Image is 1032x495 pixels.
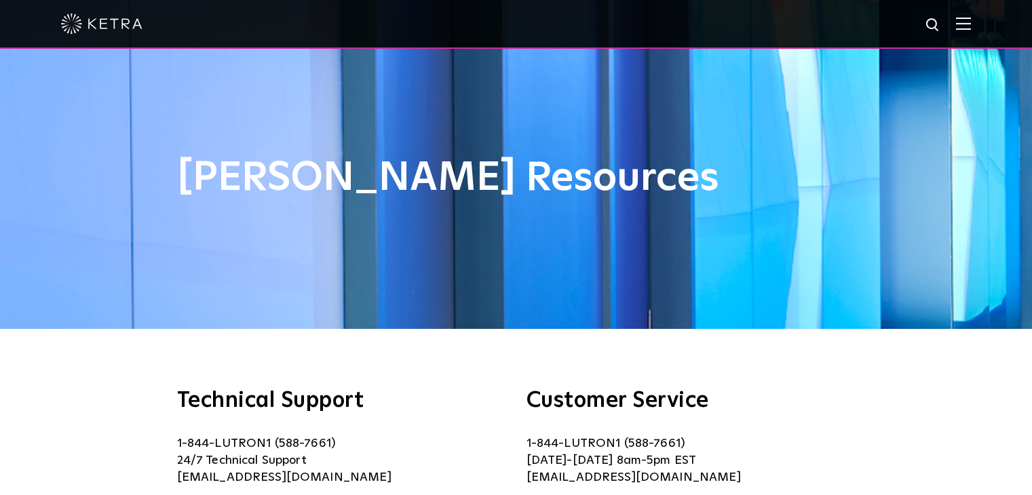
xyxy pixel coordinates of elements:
[925,17,942,34] img: search icon
[61,14,142,34] img: ketra-logo-2019-white
[956,17,971,30] img: Hamburger%20Nav.svg
[527,390,856,412] h3: Customer Service
[177,471,391,483] a: [EMAIL_ADDRESS][DOMAIN_NAME]
[177,156,856,201] h1: [PERSON_NAME] Resources
[177,390,506,412] h3: Technical Support
[527,435,856,486] p: 1-844-LUTRON1 (588-7661) [DATE]-[DATE] 8am-5pm EST [EMAIL_ADDRESS][DOMAIN_NAME]
[177,435,506,486] p: 1-844-LUTRON1 (588-7661) 24/7 Technical Support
